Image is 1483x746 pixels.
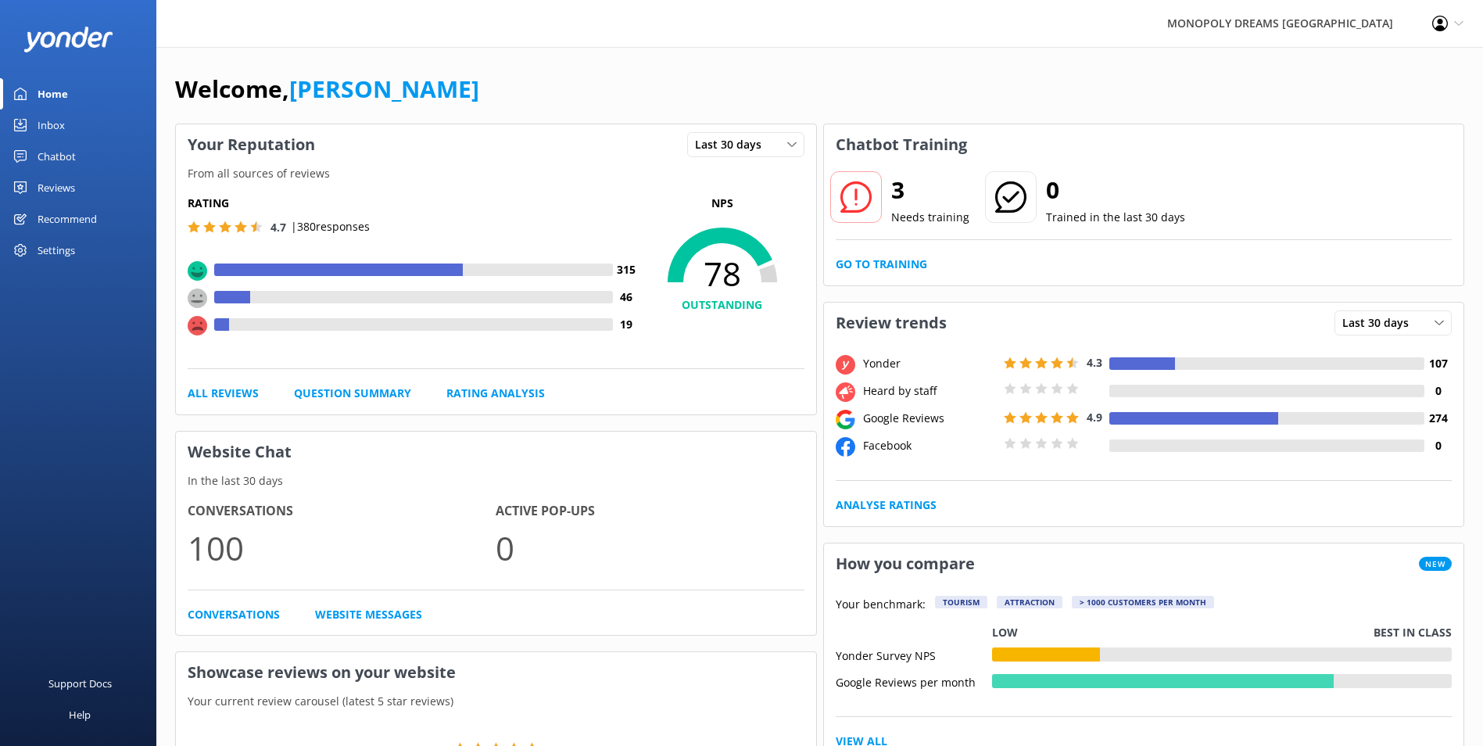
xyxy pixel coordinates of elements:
h4: 0 [1424,382,1452,400]
div: Reviews [38,172,75,203]
div: Attraction [997,596,1062,608]
a: Website Messages [315,606,422,623]
p: 100 [188,522,496,574]
h4: 46 [613,289,640,306]
p: NPS [640,195,804,212]
div: Chatbot [38,141,76,172]
h3: Showcase reviews on your website [176,652,816,693]
h4: 0 [1424,437,1452,454]
div: Google Reviews per month [836,674,992,688]
a: Conversations [188,606,280,623]
p: 0 [496,522,804,574]
div: Yonder Survey NPS [836,647,992,662]
h3: Website Chat [176,432,816,472]
h4: Conversations [188,501,496,522]
h2: 0 [1046,171,1185,209]
div: Google Reviews [859,410,1000,427]
h1: Welcome, [175,70,479,108]
div: Heard by staff [859,382,1000,400]
h3: How you compare [824,543,987,584]
div: Tourism [935,596,987,608]
h3: Review trends [824,303,958,343]
div: Help [69,699,91,730]
span: New [1419,557,1452,571]
p: Low [992,624,1018,641]
div: Support Docs [48,668,112,699]
h4: 315 [613,261,640,278]
h4: 107 [1424,355,1452,372]
h4: OUTSTANDING [640,296,804,314]
div: Settings [38,235,75,266]
span: 4.7 [270,220,286,235]
span: 78 [640,254,804,293]
h2: 3 [891,171,969,209]
span: Last 30 days [1342,314,1418,332]
h3: Chatbot Training [824,124,979,165]
p: Best in class [1374,624,1452,641]
a: Question Summary [294,385,411,402]
div: Facebook [859,437,1000,454]
div: Home [38,78,68,109]
h4: 19 [613,316,640,333]
h4: 274 [1424,410,1452,427]
a: Analyse Ratings [836,497,937,514]
p: Your benchmark: [836,596,926,615]
p: From all sources of reviews [176,165,816,182]
h5: Rating [188,195,640,212]
a: [PERSON_NAME] [289,73,479,105]
p: Needs training [891,209,969,226]
p: Your current review carousel (latest 5 star reviews) [176,693,816,710]
a: Go to Training [836,256,927,273]
div: Inbox [38,109,65,141]
div: Yonder [859,355,1000,372]
div: > 1000 customers per month [1072,596,1214,608]
h4: Active Pop-ups [496,501,804,522]
h3: Your Reputation [176,124,327,165]
p: | 380 responses [291,218,370,235]
span: 4.3 [1087,355,1102,370]
a: Rating Analysis [446,385,545,402]
p: In the last 30 days [176,472,816,490]
div: Recommend [38,203,97,235]
span: 4.9 [1087,410,1102,425]
a: All Reviews [188,385,259,402]
img: yonder-white-logo.png [23,27,113,52]
p: Trained in the last 30 days [1046,209,1185,226]
span: Last 30 days [695,136,771,153]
